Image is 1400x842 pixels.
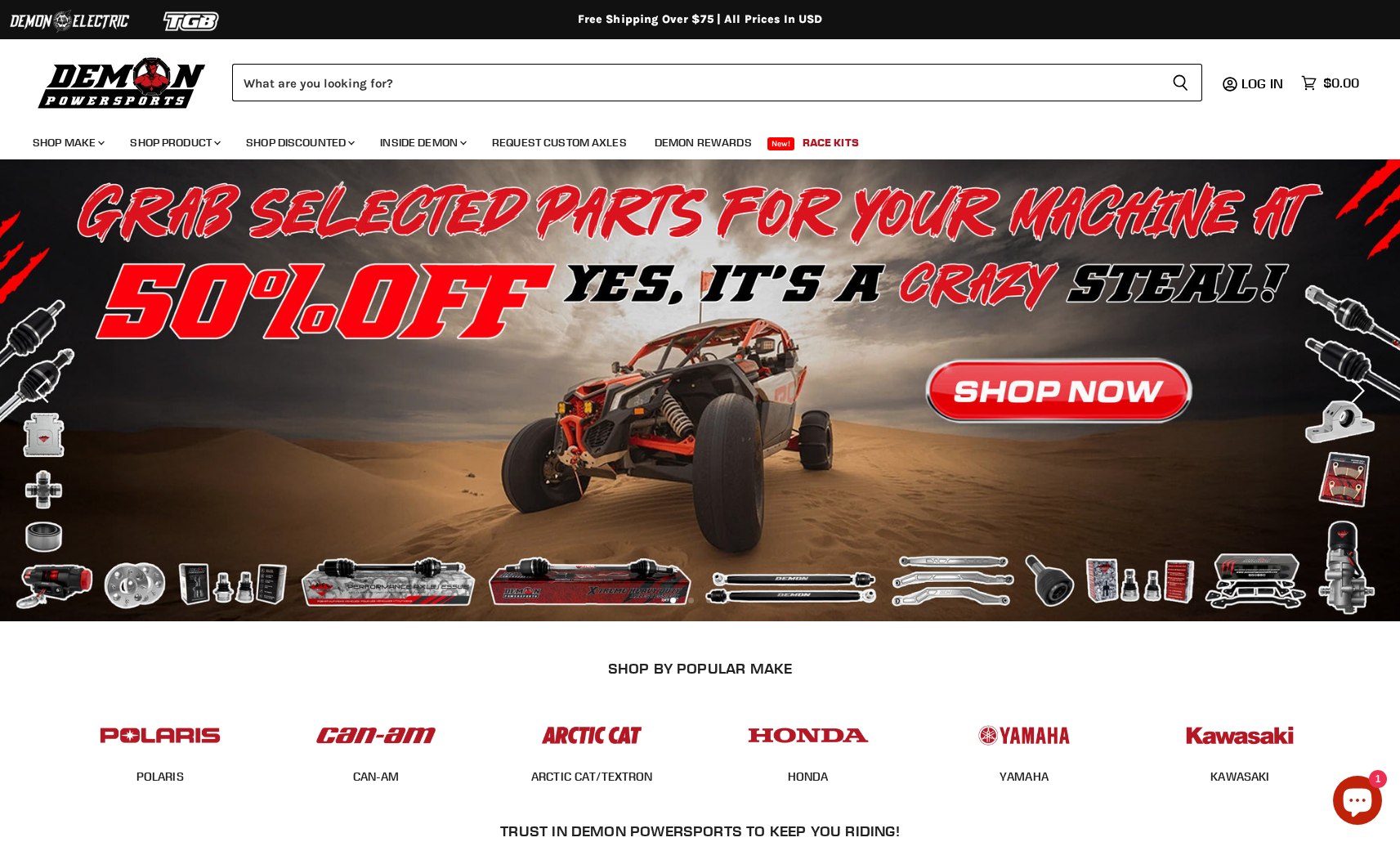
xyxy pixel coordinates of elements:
[960,710,1088,760] img: POPULAR_MAKE_logo_5_20258e7f-293c-4aac-afa8-159eaa299126.jpg
[1234,76,1293,91] a: Log in
[1176,710,1304,760] img: POPULAR_MAKE_logo_6_76e8c46f-2d1e-4ecc-b320-194822857d41.jpg
[1241,75,1283,92] span: Log in
[232,64,1159,101] input: Search
[1293,71,1367,95] a: $0.00
[353,769,400,786] span: CAN-AM
[20,126,114,159] a: Shop Make
[1210,769,1269,786] span: KAWASAKI
[353,769,400,784] a: CAN-AM
[234,126,365,159] a: Shop Discounted
[480,126,639,159] a: Request Custom Axles
[706,598,712,603] li: Page dot 3
[1323,75,1359,91] span: $0.00
[8,6,131,37] img: Demon Electric Logo 2
[131,6,253,37] img: TGB Logo 2
[136,769,184,786] span: POLARIS
[790,126,871,159] a: Race Kits
[96,710,224,760] img: POPULAR_MAKE_logo_2_dba48cf1-af45-46d4-8f73-953a0f002620.jpg
[767,137,795,150] span: New!
[788,769,829,786] span: HONDA
[642,126,764,159] a: Demon Rewards
[788,769,829,784] a: HONDA
[531,769,653,786] span: ARCTIC CAT/TEXTRON
[20,119,1355,159] ul: Main menu
[688,598,694,603] li: Page dot 2
[1328,776,1387,829] inbox-online-store-chat: Shopify online store chat
[670,598,676,603] li: Page dot 1
[33,53,212,111] img: Demon Powersports
[528,710,655,760] img: POPULAR_MAKE_logo_3_027535af-6171-4c5e-a9bc-f0eccd05c5d6.jpg
[66,660,1334,677] h2: SHOP BY POPULAR MAKE
[85,822,1315,840] h2: Trust In Demon Powersports To Keep You Riding!
[312,710,440,760] img: POPULAR_MAKE_logo_1_adc20308-ab24-48c4-9fac-e3c1a623d575.jpg
[1210,769,1269,784] a: KAWASAKI
[745,710,872,760] img: POPULAR_MAKE_logo_4_4923a504-4bac-4306-a1be-165a52280178.jpg
[724,598,730,603] li: Page dot 4
[136,769,184,784] a: POLARIS
[29,374,61,407] button: Previous
[1159,64,1202,101] button: Search
[47,12,1354,27] div: Free Shipping Over $75 | All Prices In USD
[1000,769,1049,786] span: YAMAHA
[368,126,476,159] a: Inside Demon
[232,64,1202,101] form: Product
[1000,769,1049,784] a: YAMAHA
[1339,374,1371,407] button: Next
[531,769,653,784] a: ARCTIC CAT/TEXTRON
[118,126,230,159] a: Shop Product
